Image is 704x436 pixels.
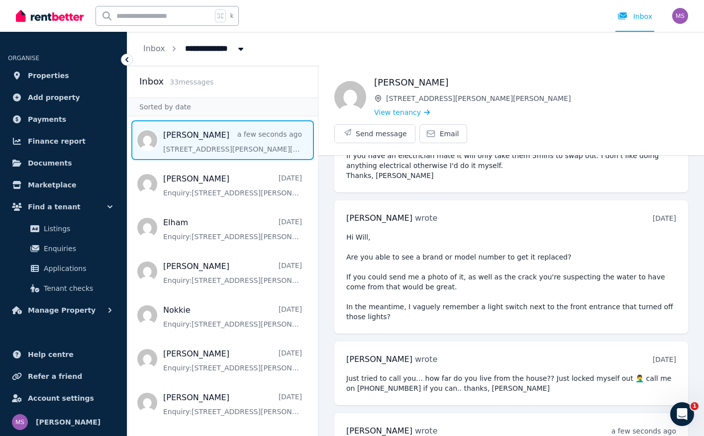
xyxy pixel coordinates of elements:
[346,354,412,364] span: [PERSON_NAME]
[28,179,76,191] span: Marketplace
[127,97,318,116] div: Sorted by date
[12,414,28,430] img: Michael Samy
[139,75,164,88] h2: Inbox
[28,135,86,147] span: Finance report
[8,55,39,62] span: ORGANISE
[143,44,165,53] a: Inbox
[691,402,699,410] span: 1
[8,66,119,86] a: Properties
[8,366,119,386] a: Refer a friend
[611,427,676,435] time: a few seconds ago
[419,124,468,143] a: Email
[44,282,111,294] span: Tenant checks
[163,129,302,154] a: [PERSON_NAME]a few seconds ago[STREET_ADDRESS][PERSON_NAME][PERSON_NAME].
[163,304,302,329] a: Nokkie[DATE]Enquiry:[STREET_ADDRESS][PERSON_NAME][PERSON_NAME].
[386,93,688,103] span: [STREET_ADDRESS][PERSON_NAME][PERSON_NAME]
[44,262,111,274] span: Applications
[374,107,421,117] span: View tenancy
[36,416,101,428] span: [PERSON_NAME]
[653,214,676,222] time: [DATE]
[28,70,69,82] span: Properties
[8,109,119,129] a: Payments
[12,219,115,239] a: Listings
[28,370,82,382] span: Refer a friend
[28,201,81,213] span: Find a tenant
[334,81,366,113] img: William Rich
[28,91,80,103] span: Add property
[170,78,213,86] span: 33 message s
[8,388,119,408] a: Account settings
[346,213,412,223] span: [PERSON_NAME]
[28,349,74,360] span: Help centre
[28,113,66,125] span: Payments
[356,129,407,139] span: Send message
[12,259,115,278] a: Applications
[346,232,676,322] pre: Hi Will, Are you able to see a brand or model number to get it replaced? If you could send me a p...
[163,348,302,373] a: [PERSON_NAME][DATE]Enquiry:[STREET_ADDRESS][PERSON_NAME][PERSON_NAME].
[28,304,96,316] span: Manage Property
[44,223,111,235] span: Listings
[163,173,302,198] a: [PERSON_NAME][DATE]Enquiry:[STREET_ADDRESS][PERSON_NAME][PERSON_NAME].
[163,392,302,417] a: [PERSON_NAME][DATE]Enquiry:[STREET_ADDRESS][PERSON_NAME][PERSON_NAME].
[8,197,119,217] button: Find a tenant
[8,153,119,173] a: Documents
[230,12,233,20] span: k
[28,392,94,404] span: Account settings
[374,107,430,117] a: View tenancy
[440,129,459,139] span: Email
[16,8,84,23] img: RentBetter
[335,125,415,143] button: Send message
[8,131,119,151] a: Finance report
[127,32,262,66] nav: Breadcrumb
[346,373,676,393] pre: Just tried to call you… how far do you live from the house?? Just locked myself out 🤦‍♂️ call me ...
[8,300,119,320] button: Manage Property
[28,157,72,169] span: Documents
[12,278,115,298] a: Tenant checks
[415,354,437,364] span: wrote
[12,239,115,259] a: Enquiries
[415,426,437,436] span: wrote
[670,402,694,426] iframe: Intercom live chat
[415,213,437,223] span: wrote
[44,243,111,255] span: Enquiries
[374,76,688,89] h1: [PERSON_NAME]
[8,345,119,364] a: Help centre
[617,11,652,21] div: Inbox
[672,8,688,24] img: Michael Samy
[163,217,302,242] a: Elham[DATE]Enquiry:[STREET_ADDRESS][PERSON_NAME][PERSON_NAME].
[653,355,676,363] time: [DATE]
[8,87,119,107] a: Add property
[163,261,302,285] a: [PERSON_NAME][DATE]Enquiry:[STREET_ADDRESS][PERSON_NAME][PERSON_NAME].
[8,175,119,195] a: Marketplace
[346,426,412,436] span: [PERSON_NAME]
